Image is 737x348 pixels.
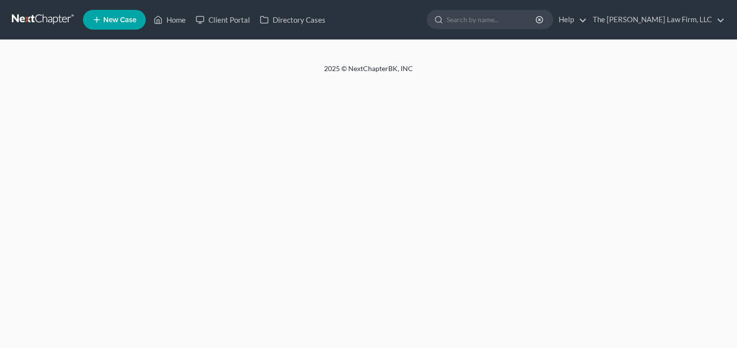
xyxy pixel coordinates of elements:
[149,11,191,29] a: Home
[554,11,587,29] a: Help
[103,16,136,24] span: New Case
[87,64,650,81] div: 2025 © NextChapterBK, INC
[447,10,537,29] input: Search by name...
[255,11,330,29] a: Directory Cases
[191,11,255,29] a: Client Portal
[588,11,725,29] a: The [PERSON_NAME] Law Firm, LLC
